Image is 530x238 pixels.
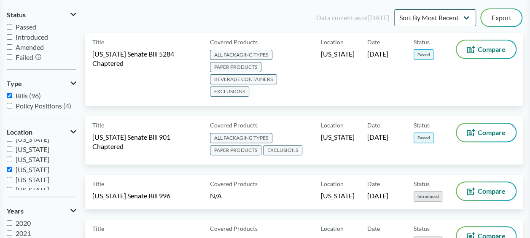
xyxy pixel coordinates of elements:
[367,224,380,233] span: Date
[16,92,41,100] span: Bills (96)
[16,135,49,143] span: [US_STATE]
[316,13,389,23] div: Data current as of [DATE]
[7,11,26,19] span: Status
[7,93,12,98] input: Bills (96)
[7,80,22,87] span: Type
[16,43,44,51] span: Amended
[210,224,258,233] span: Covered Products
[92,133,200,151] span: [US_STATE] Senate Bill 901 Chaptered
[7,204,76,218] button: Years
[478,46,506,53] span: Compare
[16,229,31,237] span: 2021
[321,224,344,233] span: Location
[7,24,12,30] input: Passed
[263,145,302,155] span: EXCLUSIONS
[481,9,522,26] button: Export
[367,133,388,142] span: [DATE]
[457,124,516,141] button: Compare
[367,121,380,130] span: Date
[7,157,12,162] input: [US_STATE]
[367,38,380,46] span: Date
[16,53,33,61] span: Failed
[210,145,261,155] span: PAPER PRODUCTS
[7,146,12,152] input: [US_STATE]
[478,188,506,195] span: Compare
[210,87,249,97] span: EXCLUSIONS
[7,187,12,192] input: [US_STATE]
[16,176,49,184] span: [US_STATE]
[7,177,12,182] input: [US_STATE]
[414,49,433,60] span: Passed
[7,125,76,139] button: Location
[414,224,430,233] span: Status
[92,49,200,68] span: [US_STATE] Senate Bill 5284 Chaptered
[16,219,31,227] span: 2020
[414,179,430,188] span: Status
[7,76,76,91] button: Type
[321,38,344,46] span: Location
[478,129,506,136] span: Compare
[16,33,48,41] span: Introduced
[367,191,388,200] span: [DATE]
[7,8,76,22] button: Status
[7,207,24,215] span: Years
[210,179,258,188] span: Covered Products
[16,145,49,153] span: [US_STATE]
[367,179,380,188] span: Date
[92,121,104,130] span: Title
[210,50,272,60] span: ALL PACKAGING TYPES
[7,54,12,60] input: Failed
[414,121,430,130] span: Status
[321,179,344,188] span: Location
[210,133,272,143] span: ALL PACKAGING TYPES
[210,74,277,84] span: BEVERAGE CONTAINERS
[7,220,12,226] input: 2020
[16,23,36,31] span: Passed
[457,41,516,58] button: Compare
[7,128,32,136] span: Location
[321,191,355,200] span: [US_STATE]
[7,136,12,142] input: [US_STATE]
[321,133,355,142] span: [US_STATE]
[367,49,388,59] span: [DATE]
[321,49,355,59] span: [US_STATE]
[16,102,71,110] span: Policy Positions (4)
[7,167,12,172] input: [US_STATE]
[210,62,261,72] span: PAPER PRODUCTS
[7,34,12,40] input: Introduced
[7,44,12,50] input: Amended
[321,121,344,130] span: Location
[16,155,49,163] span: [US_STATE]
[92,179,104,188] span: Title
[414,133,433,143] span: Passed
[7,103,12,108] input: Policy Positions (4)
[16,186,49,194] span: [US_STATE]
[210,192,222,200] span: N/A
[414,38,430,46] span: Status
[92,38,104,46] span: Title
[7,230,12,236] input: 2021
[92,191,170,200] span: [US_STATE] Senate Bill 996
[210,38,258,46] span: Covered Products
[210,121,258,130] span: Covered Products
[92,224,104,233] span: Title
[16,165,49,173] span: [US_STATE]
[414,191,442,202] span: Introduced
[457,182,516,200] button: Compare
